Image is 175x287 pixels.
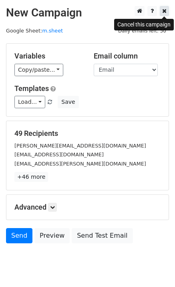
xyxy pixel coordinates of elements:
[14,203,161,212] h5: Advanced
[14,52,82,61] h5: Variables
[14,84,49,93] a: Templates
[14,129,161,138] h5: 49 Recipients
[14,96,45,108] a: Load...
[14,161,146,167] small: [EMAIL_ADDRESS][PERSON_NAME][DOMAIN_NAME]
[42,28,63,34] a: m.sheet
[14,64,63,76] a: Copy/paste...
[6,228,32,243] a: Send
[58,96,78,108] button: Save
[34,228,70,243] a: Preview
[135,249,175,287] iframe: Chat Widget
[14,143,146,149] small: [PERSON_NAME][EMAIL_ADDRESS][DOMAIN_NAME]
[72,228,133,243] a: Send Test Email
[14,172,48,182] a: +46 more
[114,19,174,30] div: Cancel this campaign
[6,6,169,20] h2: New Campaign
[14,152,104,158] small: [EMAIL_ADDRESS][DOMAIN_NAME]
[115,28,169,34] a: Daily emails left: 50
[94,52,161,61] h5: Email column
[6,28,63,34] small: Google Sheet:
